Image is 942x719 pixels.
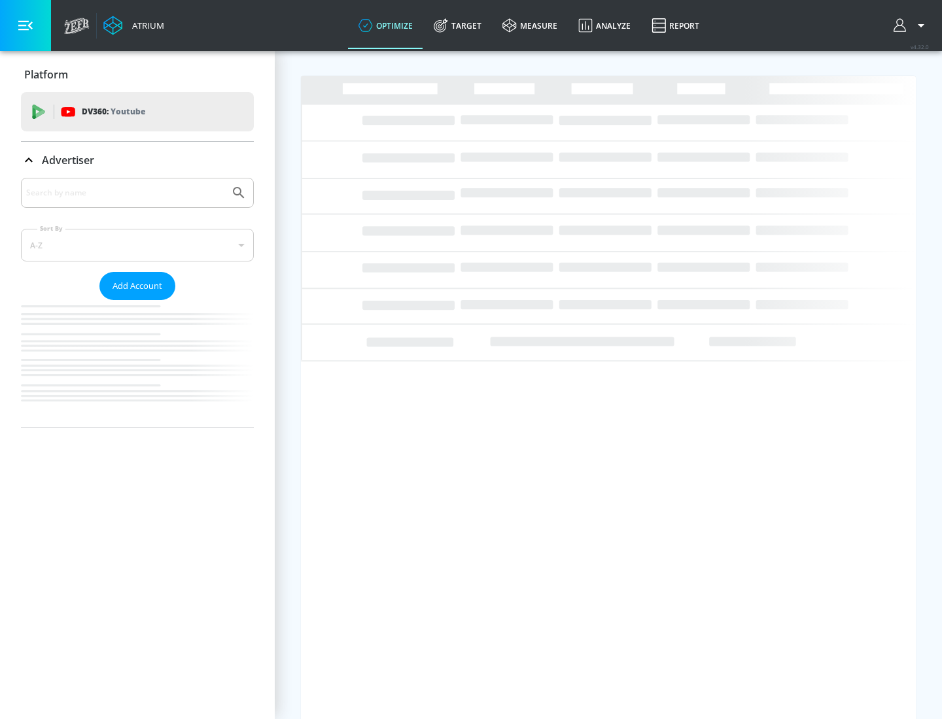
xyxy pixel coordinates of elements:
[99,272,175,300] button: Add Account
[82,105,145,119] p: DV360:
[21,92,254,131] div: DV360: Youtube
[26,184,224,201] input: Search by name
[42,153,94,167] p: Advertiser
[423,2,492,49] a: Target
[103,16,164,35] a: Atrium
[492,2,568,49] a: measure
[21,56,254,93] div: Platform
[127,20,164,31] div: Atrium
[24,67,68,82] p: Platform
[641,2,710,49] a: Report
[568,2,641,49] a: Analyze
[111,105,145,118] p: Youtube
[21,178,254,427] div: Advertiser
[113,278,162,293] span: Add Account
[21,229,254,261] div: A-Z
[911,43,929,50] span: v 4.32.0
[21,142,254,178] div: Advertiser
[21,300,254,427] nav: list of Advertiser
[348,2,423,49] a: optimize
[37,224,65,233] label: Sort By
